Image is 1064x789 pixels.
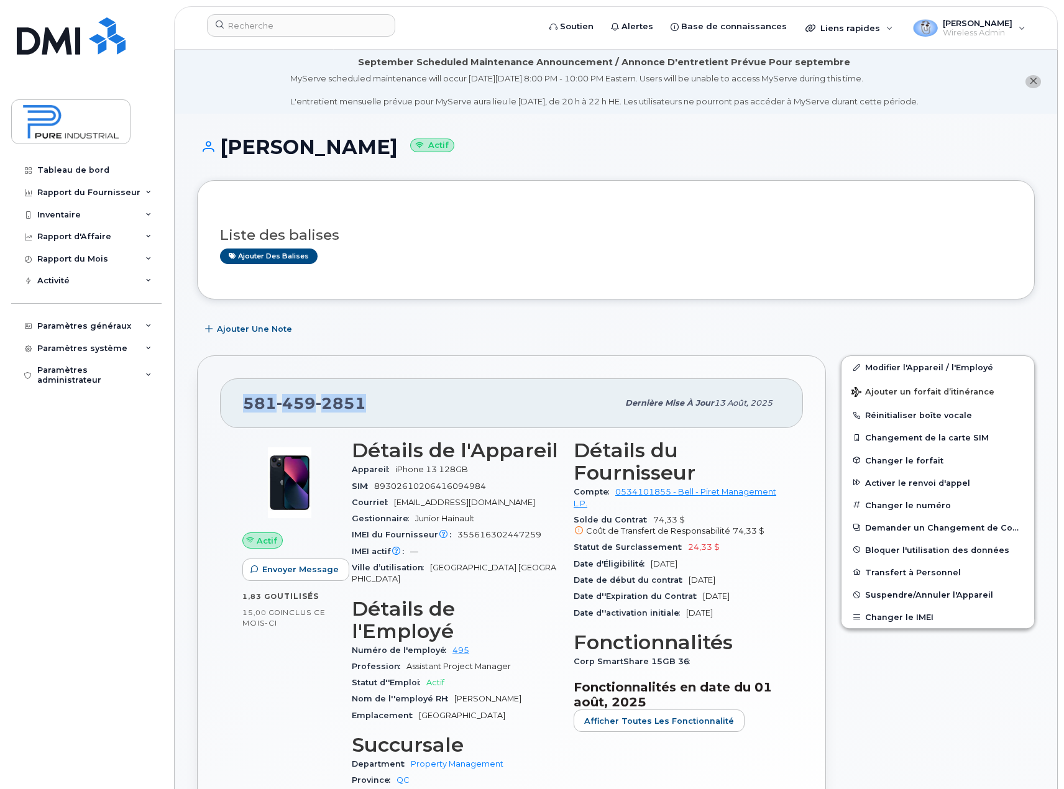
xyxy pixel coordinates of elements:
button: Afficher Toutes les Fonctionnalité [574,709,745,732]
span: Appareil [352,465,395,474]
span: Numéro de l'employé [352,645,452,655]
button: Suspendre/Annuler l'Appareil [842,583,1034,606]
span: Emplacement [352,711,419,720]
span: Assistant Project Manager [406,662,511,671]
button: Changer le IMEI [842,606,1034,628]
button: Activer le renvoi d'appel [842,472,1034,494]
span: Province [352,775,397,785]
button: Ajouter une Note [197,318,303,340]
span: 24,33 $ [688,542,720,552]
span: 89302610206416094984 [374,481,486,491]
span: Envoyer Message [262,563,339,575]
span: [PERSON_NAME] [454,694,521,703]
span: SIM [352,481,374,491]
span: iPhone 13 128GB [395,465,468,474]
span: 13 août, 2025 [714,398,773,408]
h3: Succursale [352,734,559,756]
span: IMEI actif [352,547,410,556]
button: Changer le numéro [842,494,1034,516]
span: Ville d’utilisation [352,563,430,572]
span: Nom de l''employé RH [352,694,454,703]
h3: Fonctionnalités en date du 01 août, 2025 [574,680,781,709]
h3: Liste des balises [220,227,1012,243]
button: Changer le forfait [842,449,1034,472]
span: Statut d''Emploi [352,678,426,687]
span: inclus ce mois-ci [242,608,326,628]
h3: Fonctionnalités [574,631,781,654]
span: — [410,547,418,556]
a: Property Management [411,759,503,768]
span: Corp SmartShare 15GB 36 [574,657,696,666]
span: [GEOGRAPHIC_DATA] [GEOGRAPHIC_DATA] [352,563,556,583]
span: 2851 [316,394,366,413]
span: Ajouter une Note [217,323,292,335]
span: Activer le renvoi d'appel [865,478,970,487]
span: Solde du Contrat [574,515,653,524]
span: [GEOGRAPHIC_DATA] [419,711,505,720]
span: Ajouter un forfait d’itinérance [851,387,994,399]
span: 355616302447259 [457,530,541,539]
div: September Scheduled Maintenance Announcement / Annonce D'entretient Prévue Pour septembre [358,56,850,69]
span: 459 [277,394,316,413]
h3: Détails de l'Appareil [352,439,559,462]
span: Actif [257,535,277,547]
span: Compte [574,487,615,496]
span: [DATE] [689,575,715,585]
span: Afficher Toutes les Fonctionnalité [584,715,734,727]
span: Date d''activation initiale [574,608,686,618]
span: Courriel [352,498,394,507]
span: Date de début du contrat [574,575,689,585]
button: Envoyer Message [242,559,349,581]
button: Transfert à Personnel [842,561,1034,583]
button: Changement de la carte SIM [842,426,1034,449]
h1: [PERSON_NAME] [197,136,1035,158]
span: IMEI du Fournisseur [352,530,457,539]
span: 74,33 $ [574,515,781,537]
button: Ajouter un forfait d’itinérance [842,378,1034,404]
span: 1,83 Go [242,592,277,601]
span: Date d''Expiration du Contrat [574,591,703,601]
span: [EMAIL_ADDRESS][DOMAIN_NAME] [394,498,535,507]
span: Changer le forfait [865,455,943,465]
span: 15,00 Go [242,608,280,617]
span: Profession [352,662,406,671]
button: Réinitialiser boîte vocale [842,404,1034,426]
h3: Détails du Fournisseur [574,439,781,484]
span: [DATE] [686,608,713,618]
button: close notification [1025,75,1041,88]
span: utilisés [277,591,319,601]
span: Department [352,759,411,768]
span: Coût de Transfert de Responsabilité [586,526,730,536]
h3: Détails de l'Employé [352,598,559,642]
span: Gestionnaire [352,514,415,523]
span: Suspendre/Annuler l'Appareil [865,590,993,600]
a: QC [397,775,410,785]
span: 581 [243,394,366,413]
span: [DATE] [651,559,677,568]
img: image20231002-3703462-1ig824h.jpeg [252,445,327,520]
a: Modifier l'Appareil / l'Employé [842,356,1034,378]
span: [DATE] [703,591,730,601]
small: Actif [410,139,454,153]
div: MyServe scheduled maintenance will occur [DATE][DATE] 8:00 PM - 10:00 PM Eastern. Users will be u... [290,73,919,107]
span: Date d'Éligibilité [574,559,651,568]
span: Junior Hainault [415,514,474,523]
span: 74,33 $ [733,526,764,536]
button: Bloquer l'utilisation des données [842,539,1034,561]
span: Statut de Surclassement [574,542,688,552]
a: 495 [452,645,469,655]
a: Ajouter des balises [220,249,318,264]
button: Demander un Changement de Compte [842,516,1034,539]
a: 0534101855 - Bell - Piret Management L.P. [574,487,776,508]
span: Dernière mise à jour [625,398,714,408]
span: Actif [426,678,444,687]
